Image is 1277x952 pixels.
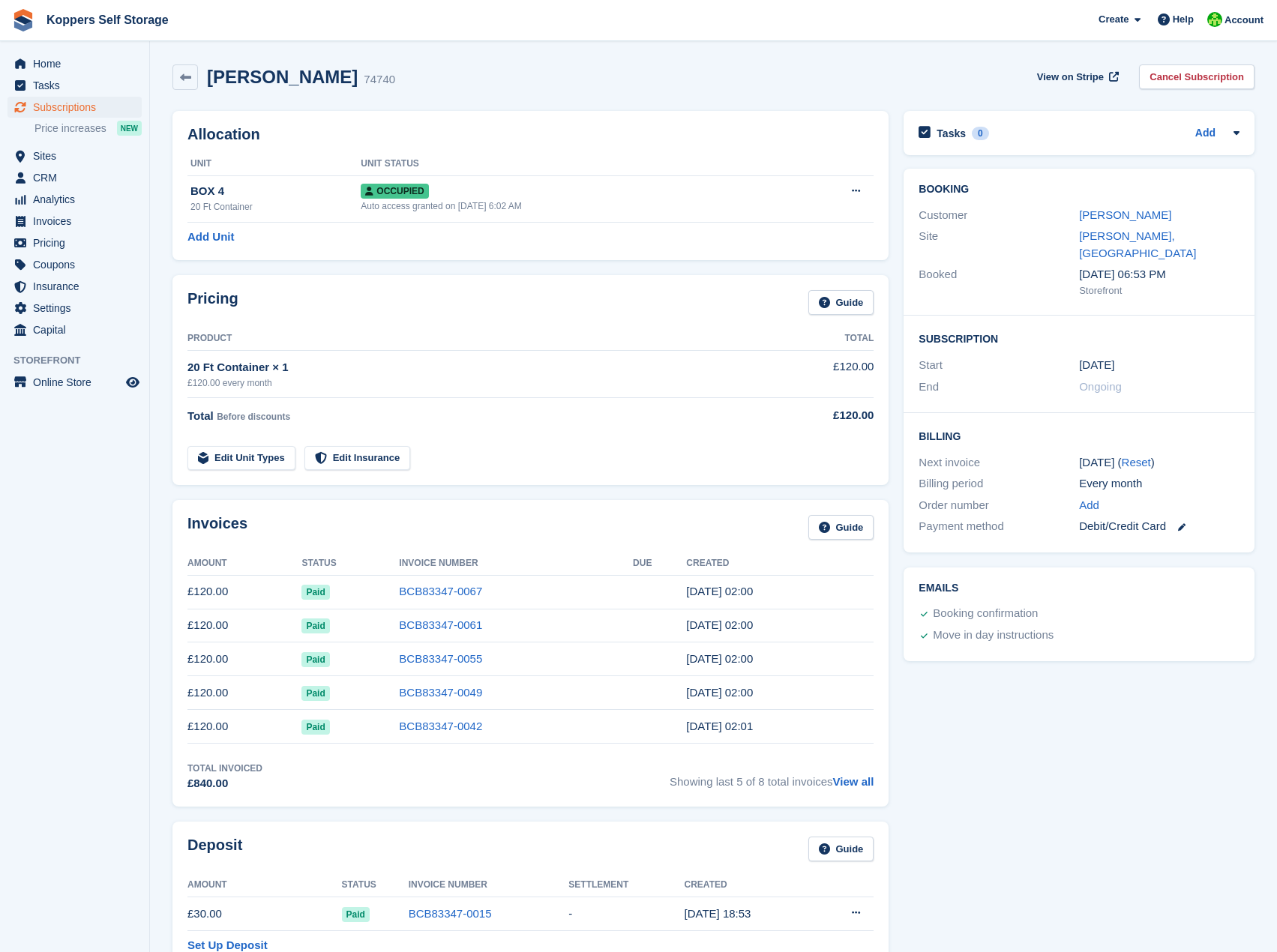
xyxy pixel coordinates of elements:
th: Unit Status [361,152,790,176]
div: Site [919,228,1079,262]
td: £120.00 [187,609,301,642]
th: Product [187,327,768,351]
div: [DATE] ( ) [1079,454,1240,472]
span: View on Stripe [1037,70,1104,85]
div: Billing period [919,475,1079,492]
div: Customer [919,207,1079,224]
div: £840.00 [187,775,262,792]
span: Tasks [33,75,123,96]
span: CRM [33,167,123,188]
time: 2025-08-28 01:00:58 UTC [686,618,753,631]
h2: Tasks [937,127,966,140]
a: Preview store [124,373,142,391]
th: Status [301,552,399,576]
td: - [568,897,684,931]
time: 2025-02-27 18:53:51 UTC [685,907,751,920]
div: Booking confirmation [933,605,1038,623]
span: Sites [33,145,123,166]
span: Paid [301,618,329,633]
span: Pricing [33,232,123,253]
th: Due [633,552,686,576]
div: NEW [117,121,142,136]
a: menu [7,211,142,232]
a: BCB83347-0067 [399,585,482,597]
div: Storefront [1079,283,1240,298]
td: £120.00 [187,710,301,744]
a: Guide [808,290,874,315]
th: Invoice Number [399,552,633,576]
h2: [PERSON_NAME] [207,67,358,87]
a: Cancel Subscription [1139,64,1255,89]
div: Next invoice [919,454,1079,472]
time: 2025-07-28 01:00:14 UTC [686,652,753,665]
time: 2025-09-28 01:00:38 UTC [686,585,753,597]
span: Coupons [33,254,123,275]
a: [PERSON_NAME] [1079,208,1171,221]
div: BOX 4 [190,183,361,200]
h2: Booking [919,184,1240,196]
a: Price increases NEW [34,120,142,136]
td: £120.00 [187,575,301,609]
span: Storefront [13,353,149,368]
span: Home [33,53,123,74]
div: Booked [919,266,1079,298]
a: Koppers Self Storage [40,7,175,32]
th: Created [686,552,874,576]
a: menu [7,254,142,275]
a: BCB83347-0042 [399,720,482,732]
time: 2025-02-28 01:00:00 UTC [1079,357,1114,374]
div: 20 Ft Container × 1 [187,359,768,376]
th: Unit [187,152,361,176]
div: 74740 [364,71,395,88]
div: Debit/Credit Card [1079,518,1240,535]
th: Invoice Number [409,873,569,897]
th: Status [342,873,409,897]
span: Invoices [33,211,123,232]
th: Settlement [568,873,684,897]
div: £120.00 every month [187,376,768,390]
span: Analytics [33,189,123,210]
a: menu [7,319,142,340]
span: Paid [301,686,329,701]
a: BCB83347-0015 [409,907,492,920]
div: Start [919,357,1079,374]
a: menu [7,97,142,118]
span: Total [187,409,214,422]
a: menu [7,53,142,74]
a: menu [7,298,142,319]
a: menu [7,145,142,166]
div: 0 [972,127,989,140]
time: 2025-05-28 01:01:03 UTC [686,720,753,732]
span: Online Store [33,372,123,393]
td: £30.00 [187,897,342,931]
span: Capital [33,319,123,340]
h2: Pricing [187,290,238,315]
div: Move in day instructions [933,627,1054,645]
th: Amount [187,552,301,576]
span: Paid [342,907,370,922]
a: Reset [1122,456,1151,469]
th: Created [685,873,813,897]
a: menu [7,75,142,96]
h2: Emails [919,582,1240,594]
td: £120.00 [768,350,874,397]
a: View all [833,775,874,788]
a: menu [7,167,142,188]
a: BCB83347-0055 [399,652,482,665]
div: Payment method [919,518,1079,535]
span: Subscriptions [33,97,123,118]
span: Paid [301,652,329,667]
div: £120.00 [768,407,874,424]
div: End [919,379,1079,396]
h2: Invoices [187,515,247,540]
span: Before discounts [217,412,290,422]
a: View on Stripe [1031,64,1122,89]
div: Total Invoiced [187,762,262,775]
div: Order number [919,497,1079,514]
span: Occupied [361,184,428,199]
span: Insurance [33,276,123,297]
a: menu [7,372,142,393]
span: Create [1099,12,1129,27]
div: Auto access granted on [DATE] 6:02 AM [361,199,790,213]
td: £120.00 [187,676,301,710]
